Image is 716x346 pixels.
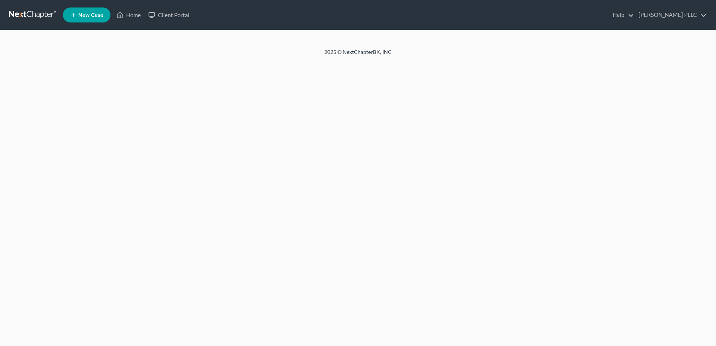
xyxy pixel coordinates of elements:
[113,8,145,22] a: Home
[609,8,634,22] a: Help
[63,7,110,22] new-legal-case-button: New Case
[145,48,571,62] div: 2025 © NextChapterBK, INC
[635,8,707,22] a: [PERSON_NAME] PLLC
[145,8,193,22] a: Client Portal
